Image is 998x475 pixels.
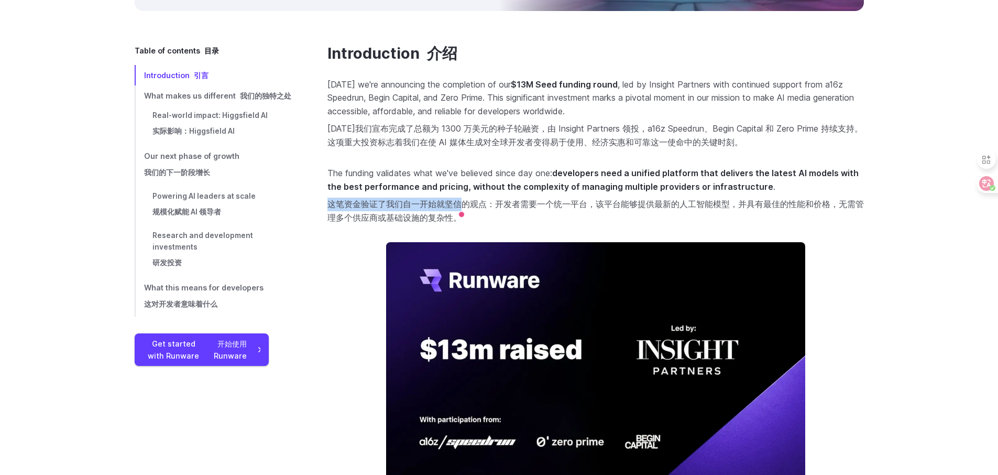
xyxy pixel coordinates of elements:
[144,152,239,177] span: Our next phase of growth
[135,333,269,366] a: Get started with Runware 开始使用 Runware
[144,299,217,309] font: 这对开发者意味着什么
[135,45,219,57] span: Table of contents
[135,187,294,226] a: Powering AI leaders at scale规模化赋能 AI 领导者
[144,91,291,101] span: What makes us different
[152,127,235,136] font: 实际影响：Higgsfield AI
[144,71,209,81] span: Introduction
[135,65,294,85] a: Introduction 引言
[327,123,863,148] font: [DATE]我们宣布完成了总额为 1300 万美元的种子轮融资，由 Insight Partners 领投，a16z Speedrun、Begin Capital 和 Zero Prime 持续...
[135,226,294,277] a: Research and development investments研发投资
[152,231,253,267] span: Research and development investments
[144,283,264,308] span: What this means for developers
[194,71,209,81] font: 引言
[214,339,247,361] font: 开始使用 Runware
[427,44,457,63] font: 介绍
[144,168,210,178] font: 我们的下一阶段增长
[152,192,256,216] span: Powering AI leaders at scale
[152,208,221,217] font: 规模化赋能 AI 领导者
[327,199,864,224] font: 这笔资金验证了我们自一开始就坚信的观点：开发者需要一个统一平台，该平台能够提供最新的人工智能模型，并具有最佳的性能和价格，无需管理多个供应商或基础设施的复杂性。
[327,78,864,154] p: [DATE] we're announcing the completion of our , led by Insight Partners with continued support fr...
[135,106,294,146] a: Real-world impact: Higgsfield AI实际影响：Higgsfield AI
[135,277,294,318] a: What this means for developers这对开发者意味着什么
[135,85,294,106] a: What makes us different 我们的独特之处
[152,111,268,135] span: Real-world impact: Higgsfield AI
[240,91,291,101] font: 我们的独特之处
[152,258,182,268] font: 研发投资
[327,168,859,192] strong: developers need a unified platform that delivers the latest AI models with the best performance a...
[204,46,219,56] font: 目录
[511,79,618,90] strong: $13M Seed funding round
[135,146,294,187] a: Our next phase of growth我们的下一阶段增长
[327,45,457,63] a: Introduction 介绍
[327,167,864,229] p: The funding validates what we've believed since day one: .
